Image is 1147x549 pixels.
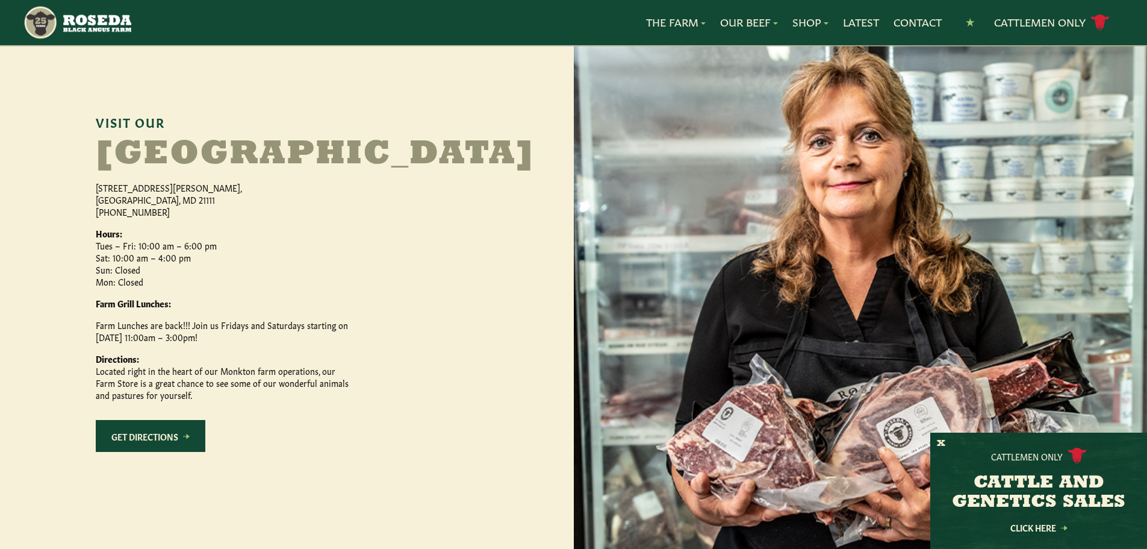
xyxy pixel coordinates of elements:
[96,353,139,365] strong: Directions:
[894,14,942,30] a: Contact
[720,14,778,30] a: Our Beef
[937,438,945,450] button: X
[96,420,205,452] a: Get Directions
[23,5,131,40] img: https://roseda.com/wp-content/uploads/2021/05/roseda-25-header.png
[991,450,1063,462] p: Cattlemen Only
[1068,448,1087,464] img: cattle-icon.svg
[96,227,349,287] p: Tues – Fri: 10:00 am – 6:00 pm Sat: 10:00 am – 4:00 pm Sun: Closed Mon: Closed
[994,12,1110,33] a: Cattlemen Only
[945,474,1132,512] h3: CATTLE AND GENETICS SALES
[96,319,349,343] p: Farm Lunches are back!!! Join us Fridays and Saturdays starting on [DATE] 11:00am – 3:00pm!
[984,524,1093,532] a: Click Here
[646,14,706,30] a: The Farm
[792,14,828,30] a: Shop
[96,115,478,128] h6: Visit Our
[96,138,397,172] h2: [GEOGRAPHIC_DATA]
[96,297,171,309] strong: Farm Grill Lunches:
[843,14,879,30] a: Latest
[96,353,349,401] p: Located right in the heart of our Monkton farm operations, our Farm Store is a great chance to se...
[96,227,122,239] strong: Hours:
[96,181,349,218] p: [STREET_ADDRESS][PERSON_NAME], [GEOGRAPHIC_DATA], MD 21111 [PHONE_NUMBER]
